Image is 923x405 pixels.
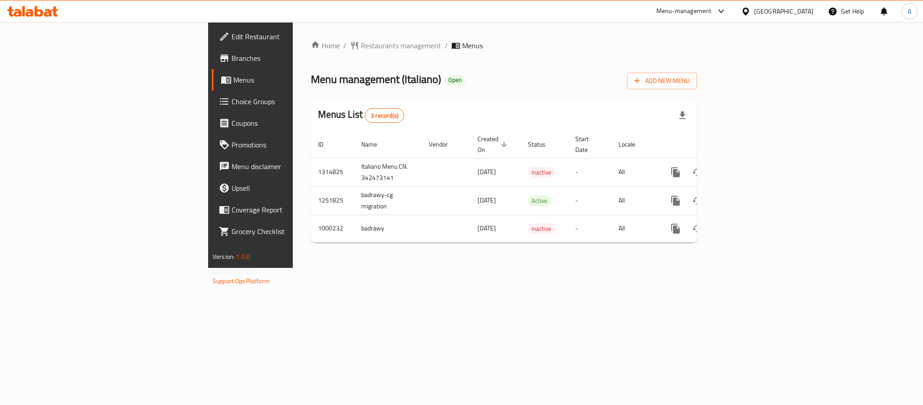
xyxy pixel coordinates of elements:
[236,251,250,262] span: 1.0.0
[477,166,496,178] span: [DATE]
[477,133,510,155] span: Created On
[213,251,235,262] span: Version:
[354,215,422,242] td: badrawy
[687,218,708,239] button: Change Status
[528,195,551,206] div: Active
[232,161,355,172] span: Menu disclaimer
[528,139,557,150] span: Status
[232,139,355,150] span: Promotions
[627,73,697,89] button: Add New Menu
[354,158,422,186] td: Italiano Menu CN. 342473141
[212,177,362,199] a: Upsell
[212,112,362,134] a: Coupons
[311,40,697,51] nav: breadcrumb
[212,221,362,242] a: Grocery Checklist
[528,167,555,178] span: Inactive
[618,139,647,150] span: Locale
[365,108,404,123] div: Total records count
[311,131,759,243] table: enhanced table
[212,26,362,47] a: Edit Restaurant
[462,40,483,51] span: Menus
[212,47,362,69] a: Branches
[350,40,441,51] a: Restaurants management
[361,139,389,150] span: Name
[687,161,708,183] button: Change Status
[687,190,708,212] button: Change Status
[665,190,687,212] button: more
[445,76,465,84] span: Open
[361,40,441,51] span: Restaurants management
[232,118,355,129] span: Coupons
[232,53,355,64] span: Branches
[311,69,441,89] span: Menu management ( Italiano )
[611,215,658,242] td: All
[213,275,270,287] a: Support.OpsPlatform
[658,131,759,158] th: Actions
[568,215,611,242] td: -
[528,224,555,234] span: Inactive
[232,226,355,237] span: Grocery Checklist
[212,91,362,112] a: Choice Groups
[232,204,355,215] span: Coverage Report
[212,69,362,91] a: Menus
[477,222,496,234] span: [DATE]
[672,105,693,126] div: Export file
[634,75,690,87] span: Add New Menu
[213,266,254,278] span: Get support on:
[212,134,362,156] a: Promotions
[318,139,335,150] span: ID
[477,194,496,206] span: [DATE]
[528,196,551,206] span: Active
[568,186,611,215] td: -
[611,186,658,215] td: All
[365,111,404,120] span: 3 record(s)
[445,40,448,51] li: /
[212,199,362,221] a: Coverage Report
[656,6,712,17] div: Menu-management
[754,6,814,16] div: [GEOGRAPHIC_DATA]
[665,218,687,239] button: more
[212,156,362,177] a: Menu disclaimer
[665,161,687,183] button: more
[232,96,355,107] span: Choice Groups
[445,75,465,86] div: Open
[232,31,355,42] span: Edit Restaurant
[354,186,422,215] td: badrawy-cg migration
[429,139,459,150] span: Vendor
[575,133,600,155] span: Start Date
[611,158,658,186] td: All
[318,108,404,123] h2: Menus List
[568,158,611,186] td: -
[908,6,911,16] span: A
[232,183,355,193] span: Upsell
[233,74,355,85] span: Menus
